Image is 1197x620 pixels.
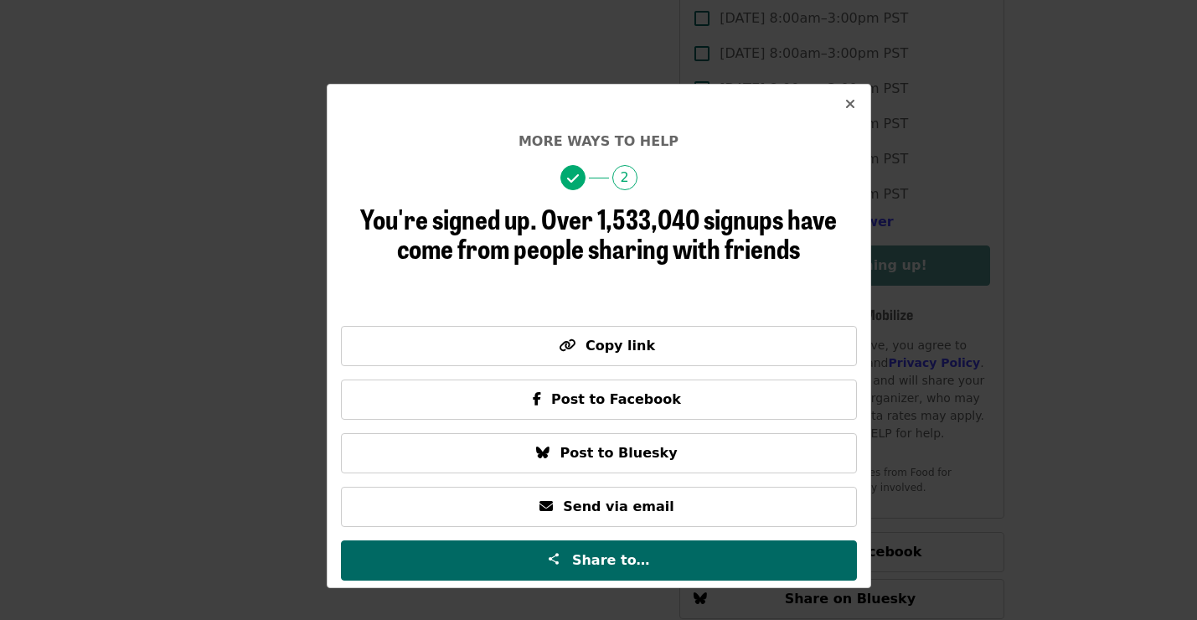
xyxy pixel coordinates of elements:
button: Share to… [341,540,857,581]
i: envelope icon [539,499,553,514]
span: Post to Facebook [551,391,681,407]
i: times icon [845,96,855,112]
span: Share to… [572,552,650,568]
i: facebook-f icon [533,391,541,407]
span: 2 [612,165,637,190]
i: check icon [567,171,579,187]
img: Share [547,552,560,566]
span: Copy link [586,338,655,354]
button: Copy link [341,326,857,366]
button: Send via email [341,487,857,527]
button: Post to Facebook [341,380,857,420]
span: Send via email [563,499,673,514]
span: Post to Bluesky [560,445,677,461]
span: You're signed up. [360,199,537,238]
button: Post to Bluesky [341,433,857,473]
span: Over 1,533,040 signups have come from people sharing with friends [397,199,837,267]
button: Close [830,85,870,125]
i: link icon [559,338,575,354]
span: More ways to help [519,133,678,149]
i: bluesky icon [536,445,549,461]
